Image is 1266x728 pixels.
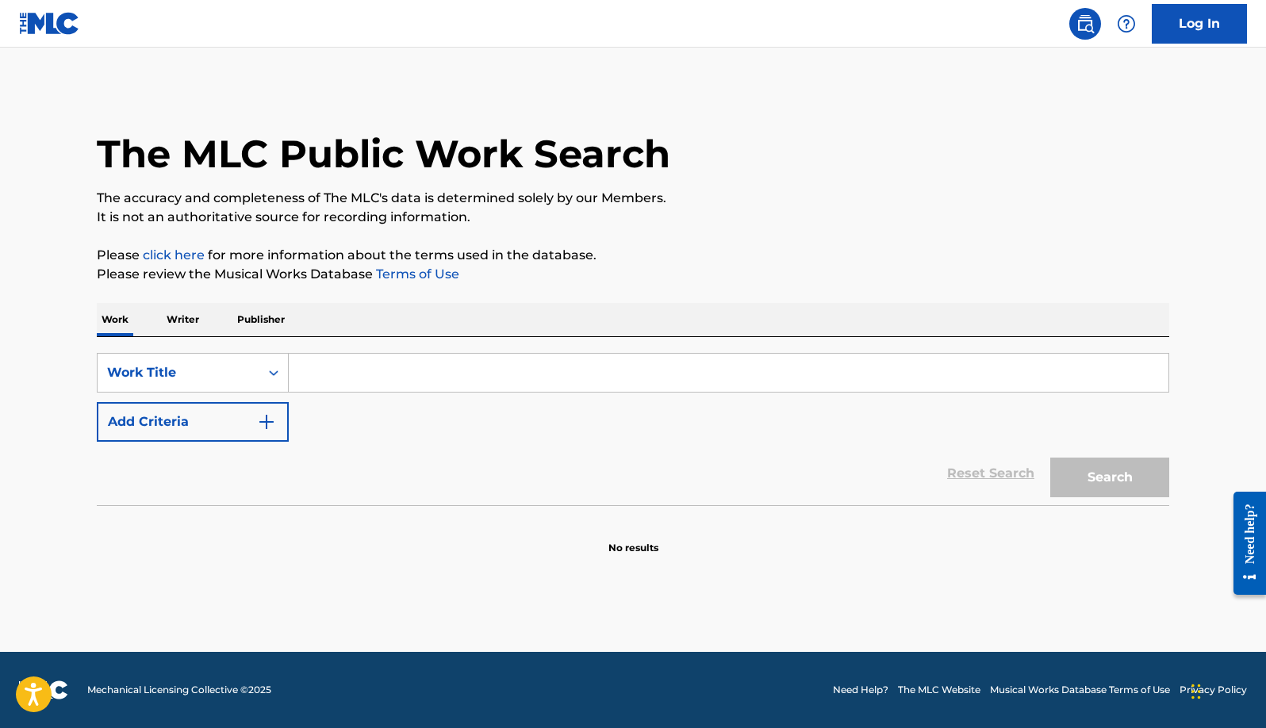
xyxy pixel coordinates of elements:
a: Musical Works Database Terms of Use [990,683,1170,697]
p: Publisher [232,303,290,336]
h1: The MLC Public Work Search [97,130,670,178]
img: 9d2ae6d4665cec9f34b9.svg [257,412,276,431]
p: It is not an authoritative source for recording information. [97,208,1169,227]
p: Writer [162,303,204,336]
iframe: Chat Widget [1187,652,1266,728]
img: search [1076,14,1095,33]
p: Work [97,303,133,336]
iframe: Resource Center [1222,480,1266,607]
a: Need Help? [833,683,888,697]
a: Public Search [1069,8,1101,40]
div: Work Title [107,363,250,382]
a: click here [143,247,205,262]
a: Terms of Use [373,266,459,282]
a: Privacy Policy [1180,683,1247,697]
span: Mechanical Licensing Collective © 2025 [87,683,271,697]
img: help [1117,14,1136,33]
div: Help [1111,8,1142,40]
p: Please review the Musical Works Database [97,265,1169,284]
p: The accuracy and completeness of The MLC's data is determined solely by our Members. [97,189,1169,208]
img: logo [19,680,68,699]
a: The MLC Website [898,683,980,697]
a: Log In [1152,4,1247,44]
img: MLC Logo [19,12,80,35]
div: Drag [1191,668,1201,715]
button: Add Criteria [97,402,289,442]
form: Search Form [97,353,1169,505]
p: Please for more information about the terms used in the database. [97,246,1169,265]
p: No results [608,522,658,555]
